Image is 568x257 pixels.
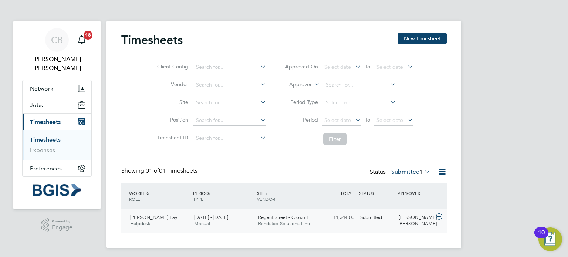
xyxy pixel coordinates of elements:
[155,99,188,105] label: Site
[130,214,182,220] span: [PERSON_NAME] Pay…
[30,102,43,109] span: Jobs
[193,196,203,202] span: TYPE
[23,97,91,113] button: Jobs
[193,115,266,126] input: Search for...
[23,160,91,176] button: Preferences
[391,168,430,176] label: Submitted
[191,186,255,206] div: PERIOD
[255,186,319,206] div: SITE
[129,196,140,202] span: ROLE
[52,224,72,231] span: Engage
[376,117,403,124] span: Select date
[323,133,347,145] button: Filter
[396,186,434,200] div: APPROVER
[420,168,423,176] span: 1
[324,117,351,124] span: Select date
[30,136,61,143] a: Timesheets
[155,116,188,123] label: Position
[538,233,545,242] div: 10
[22,184,92,196] a: Go to home page
[363,115,372,125] span: To
[193,133,266,143] input: Search for...
[398,33,447,44] button: New Timesheet
[121,33,183,47] h2: Timesheets
[340,190,354,196] span: TOTAL
[146,167,159,175] span: 01 of
[257,196,275,202] span: VENDOR
[155,81,188,88] label: Vendor
[193,98,266,108] input: Search for...
[376,64,403,70] span: Select date
[41,218,73,232] a: Powered byEngage
[357,186,396,200] div: STATUS
[323,98,396,108] input: Select one
[22,28,92,72] a: CB[PERSON_NAME] [PERSON_NAME]
[370,167,432,177] div: Status
[357,212,396,224] div: Submitted
[30,146,55,153] a: Expenses
[30,85,53,92] span: Network
[121,167,199,175] div: Showing
[22,55,92,72] span: Connor Burns
[130,220,150,227] span: Helpdesk
[323,80,396,90] input: Search for...
[266,190,267,196] span: /
[155,63,188,70] label: Client Config
[13,21,101,209] nav: Main navigation
[74,28,89,52] a: 18
[33,184,81,196] img: bgis-logo-retina.png
[193,62,266,72] input: Search for...
[285,116,318,123] label: Period
[127,186,191,206] div: WORKER
[23,114,91,130] button: Timesheets
[30,165,62,172] span: Preferences
[52,218,72,224] span: Powered by
[285,99,318,105] label: Period Type
[193,80,266,90] input: Search for...
[285,63,318,70] label: Approved On
[319,212,357,224] div: £1,344.00
[155,134,188,141] label: Timesheet ID
[51,35,63,45] span: CB
[30,118,61,125] span: Timesheets
[23,130,91,160] div: Timesheets
[146,167,197,175] span: 01 Timesheets
[324,64,351,70] span: Select date
[363,62,372,71] span: To
[278,81,312,88] label: Approver
[194,214,228,220] span: [DATE] - [DATE]
[538,227,562,251] button: Open Resource Center, 10 new notifications
[258,220,315,227] span: Randstad Solutions Limi…
[194,220,210,227] span: Manual
[84,31,92,40] span: 18
[23,80,91,97] button: Network
[396,212,434,230] div: [PERSON_NAME] [PERSON_NAME]
[209,190,210,196] span: /
[258,214,314,220] span: Regent Street - Crown E…
[148,190,149,196] span: /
